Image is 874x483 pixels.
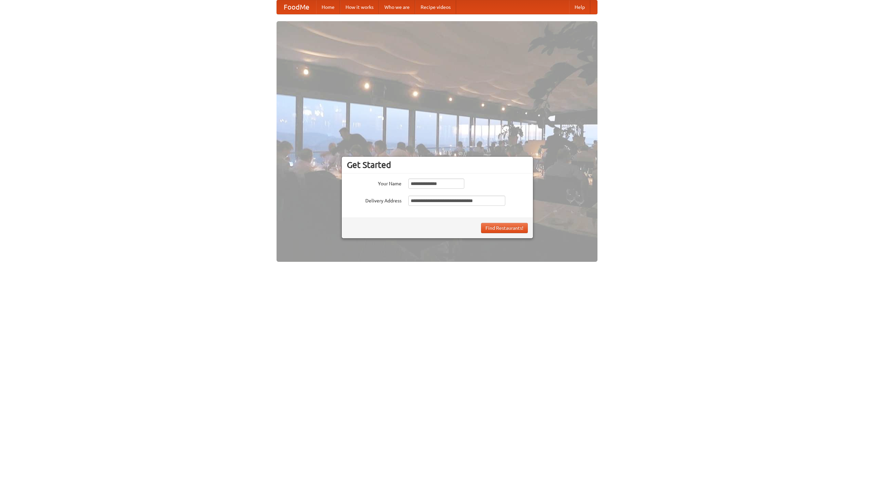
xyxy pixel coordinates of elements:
a: How it works [340,0,379,14]
a: FoodMe [277,0,316,14]
button: Find Restaurants! [481,223,528,233]
label: Delivery Address [347,196,401,204]
a: Who we are [379,0,415,14]
a: Recipe videos [415,0,456,14]
h3: Get Started [347,160,528,170]
label: Your Name [347,179,401,187]
a: Home [316,0,340,14]
a: Help [569,0,590,14]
